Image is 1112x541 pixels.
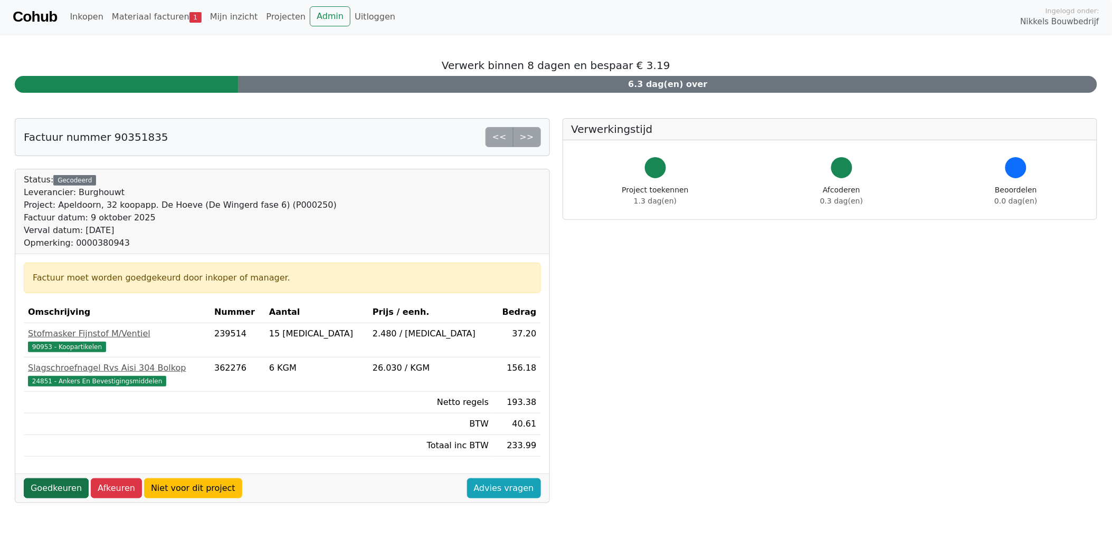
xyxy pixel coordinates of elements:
span: 24851 - Ankers En Bevestigingsmiddelen [28,376,166,387]
div: 2.480 / [MEDICAL_DATA] [373,327,489,340]
a: Afkeuren [91,478,142,498]
div: Afcoderen [820,185,863,207]
h5: Verwerkingstijd [572,123,1089,136]
th: Bedrag [493,302,540,323]
span: 0.3 dag(en) [820,197,863,205]
div: 6.3 dag(en) over [239,76,1097,93]
div: Project toekennen [622,185,689,207]
div: 6 KGM [269,362,364,374]
a: Cohub [13,4,57,30]
div: 15 [MEDICAL_DATA] [269,327,364,340]
div: Slagschroefnagel Rvs Aisi 304 Bolkop [28,362,206,374]
div: Beoordelen [995,185,1038,207]
div: Gecodeerd [53,175,96,186]
span: 0.0 dag(en) [995,197,1038,205]
td: 37.20 [493,323,540,358]
a: Goedkeuren [24,478,89,498]
th: Aantal [265,302,368,323]
a: Uitloggen [350,6,400,27]
td: BTW [368,413,493,435]
div: Factuur datum: 9 oktober 2025 [24,211,337,224]
th: Prijs / eenh. [368,302,493,323]
th: Nummer [210,302,265,323]
td: Netto regels [368,392,493,413]
td: 239514 [210,323,265,358]
a: Stofmasker Fijnstof M/Ventiel90953 - Koopartikelen [28,327,206,353]
div: Factuur moet worden goedgekeurd door inkoper of manager. [33,272,532,284]
div: Status: [24,173,337,249]
div: Leverancier: Burghouwt [24,186,337,199]
h5: Verwerk binnen 8 dagen en bespaar € 3.19 [15,59,1097,72]
a: Materiaal facturen1 [108,6,206,27]
span: Ingelogd onder: [1046,6,1099,16]
a: Slagschroefnagel Rvs Aisi 304 Bolkop24851 - Ankers En Bevestigingsmiddelen [28,362,206,387]
a: Advies vragen [467,478,541,498]
td: Totaal inc BTW [368,435,493,457]
a: Projecten [262,6,310,27]
div: Verval datum: [DATE] [24,224,337,237]
td: 156.18 [493,358,540,392]
span: Nikkels Bouwbedrijf [1021,16,1099,28]
a: Niet voor dit project [144,478,242,498]
span: 1 [189,12,202,23]
td: 233.99 [493,435,540,457]
div: 26.030 / KGM [373,362,489,374]
span: 90953 - Koopartikelen [28,342,106,352]
a: Mijn inzicht [206,6,262,27]
td: 40.61 [493,413,540,435]
a: Admin [310,6,350,26]
span: 1.3 dag(en) [634,197,677,205]
h5: Factuur nummer 90351835 [24,131,168,143]
div: Stofmasker Fijnstof M/Ventiel [28,327,206,340]
td: 362276 [210,358,265,392]
th: Omschrijving [24,302,210,323]
td: 193.38 [493,392,540,413]
div: Opmerking: 0000380943 [24,237,337,249]
a: Inkopen [65,6,107,27]
div: Project: Apeldoorn, 32 koopapp. De Hoeve (De Wingerd fase 6) (P000250) [24,199,337,211]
